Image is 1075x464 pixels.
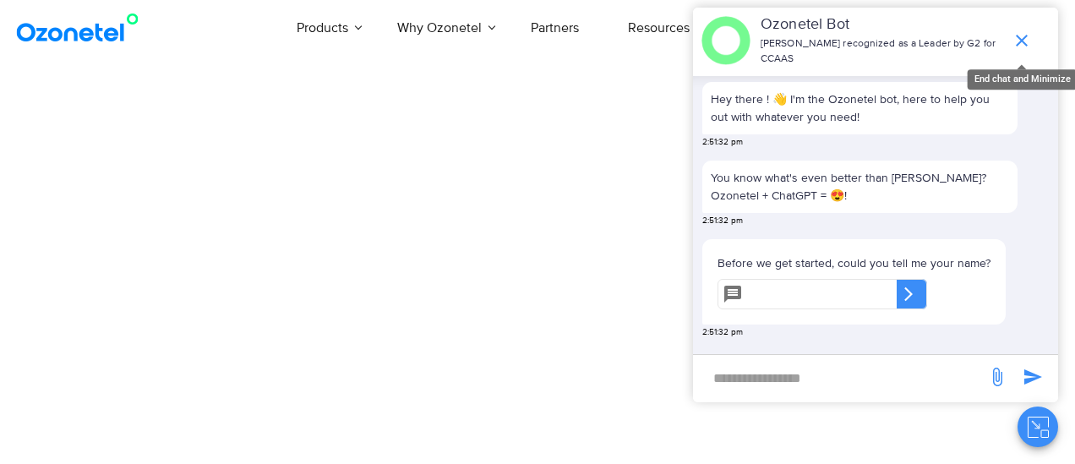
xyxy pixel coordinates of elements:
[701,16,750,65] img: header
[702,326,743,339] span: 2:51:32 pm
[702,136,743,149] span: 2:51:32 pm
[761,36,1003,67] p: [PERSON_NAME] recognized as a Leader by G2 for CCAAS
[711,169,1009,205] p: You know what's even better than [PERSON_NAME]? Ozonetel + ChatGPT = 😍!
[718,254,990,272] p: Before we get started, could you tell me your name?
[1016,360,1050,394] span: send message
[761,14,1003,36] p: Ozonetel Bot
[701,363,979,394] div: new-msg-input
[980,360,1014,394] span: send message
[702,215,743,227] span: 2:51:32 pm
[711,90,1009,126] p: Hey there ! 👋 I'm the Ozonetel bot, here to help you out with whatever you need!
[1005,24,1039,57] span: end chat or minimize
[1018,407,1058,447] button: Close chat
